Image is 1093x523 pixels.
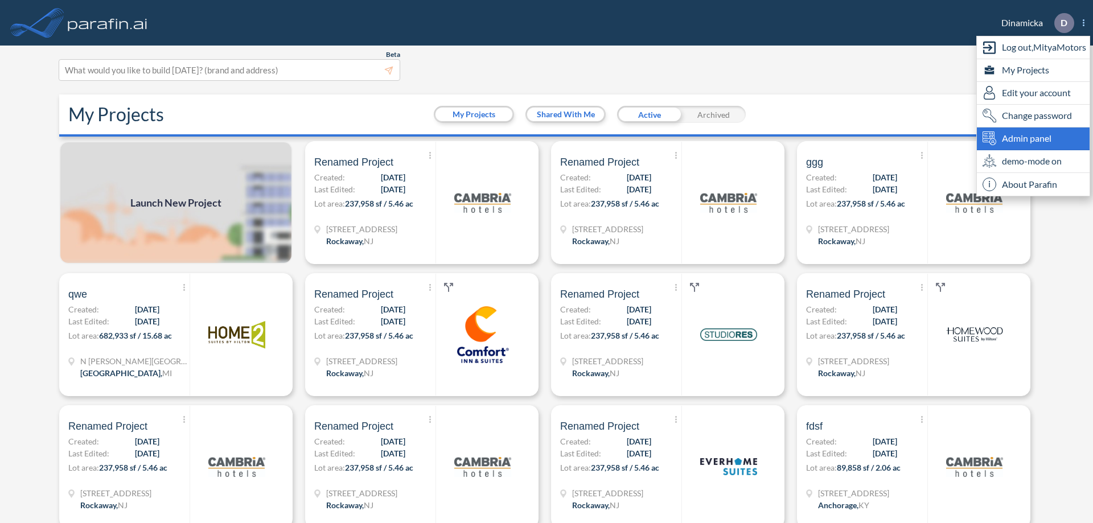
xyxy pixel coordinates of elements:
[454,306,511,363] img: logo
[946,174,1003,231] img: logo
[681,106,746,123] div: Archived
[68,435,99,447] span: Created:
[977,150,1090,173] div: demo-mode on
[610,236,619,246] span: NJ
[59,141,293,264] img: add
[560,447,601,459] span: Last Edited:
[381,171,405,183] span: [DATE]
[818,236,856,246] span: Rockaway ,
[806,315,847,327] span: Last Edited:
[454,174,511,231] img: logo
[572,487,643,499] span: 321 Mt Hope Ave
[977,173,1090,196] div: About Parafin
[1002,154,1062,168] span: demo-mode on
[806,447,847,459] span: Last Edited:
[381,435,405,447] span: [DATE]
[873,183,897,195] span: [DATE]
[527,108,604,121] button: Shared With Me
[326,235,373,247] div: Rockaway, NJ
[364,236,373,246] span: NJ
[80,367,172,379] div: Grand Rapids, MI
[983,178,996,191] span: i
[858,500,869,510] span: KY
[818,487,889,499] span: 1899 Evergreen Rd
[326,355,397,367] span: 321 Mt Hope Ave
[560,155,639,169] span: Renamed Project
[1002,86,1071,100] span: Edit your account
[806,419,823,433] span: fdsf
[700,438,757,495] img: logo
[135,447,159,459] span: [DATE]
[364,500,373,510] span: NJ
[818,355,889,367] span: 321 Mt Hope Ave
[818,223,889,235] span: 321 Mt Hope Ave
[314,331,345,340] span: Lot area:
[1002,40,1086,54] span: Log out, MityaMotors
[326,223,397,235] span: 321 Mt Hope Ave
[818,500,858,510] span: Anchorage ,
[572,355,643,367] span: 321 Mt Hope Ave
[326,236,364,246] span: Rockaway ,
[314,303,345,315] span: Created:
[946,438,1003,495] img: logo
[610,500,619,510] span: NJ
[208,438,265,495] img: logo
[135,435,159,447] span: [DATE]
[1002,131,1051,145] span: Admin panel
[314,435,345,447] span: Created:
[314,171,345,183] span: Created:
[314,155,393,169] span: Renamed Project
[560,199,591,208] span: Lot area:
[1002,63,1049,77] span: My Projects
[572,499,619,511] div: Rockaway, NJ
[80,368,162,378] span: [GEOGRAPHIC_DATA] ,
[572,235,619,247] div: Rockaway, NJ
[68,303,99,315] span: Created:
[977,36,1090,59] div: Log out
[314,463,345,472] span: Lot area:
[68,419,147,433] span: Renamed Project
[314,199,345,208] span: Lot area:
[326,368,364,378] span: Rockaway ,
[806,303,837,315] span: Created:
[610,368,619,378] span: NJ
[873,303,897,315] span: [DATE]
[627,435,651,447] span: [DATE]
[818,367,865,379] div: Rockaway, NJ
[314,287,393,301] span: Renamed Project
[68,447,109,459] span: Last Edited:
[572,367,619,379] div: Rockaway, NJ
[68,287,87,301] span: qwe
[560,331,591,340] span: Lot area:
[135,315,159,327] span: [DATE]
[837,463,901,472] span: 89,858 sf / 2.06 ac
[560,315,601,327] span: Last Edited:
[68,315,109,327] span: Last Edited:
[560,463,591,472] span: Lot area:
[386,50,400,59] span: Beta
[873,171,897,183] span: [DATE]
[627,447,651,459] span: [DATE]
[326,500,364,510] span: Rockaway ,
[806,331,837,340] span: Lot area:
[99,463,167,472] span: 237,958 sf / 5.46 ac
[560,435,591,447] span: Created:
[80,355,188,367] span: N Wyndham Hill Dr NE
[314,419,393,433] span: Renamed Project
[818,499,869,511] div: Anchorage, KY
[806,463,837,472] span: Lot area:
[806,155,823,169] span: ggg
[560,287,639,301] span: Renamed Project
[381,303,405,315] span: [DATE]
[65,11,150,34] img: logo
[99,331,172,340] span: 682,933 sf / 15.68 ac
[364,368,373,378] span: NJ
[627,171,651,183] span: [DATE]
[977,59,1090,82] div: My Projects
[68,331,99,340] span: Lot area:
[856,368,865,378] span: NJ
[135,303,159,315] span: [DATE]
[80,499,128,511] div: Rockaway, NJ
[1002,109,1072,122] span: Change password
[700,174,757,231] img: logo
